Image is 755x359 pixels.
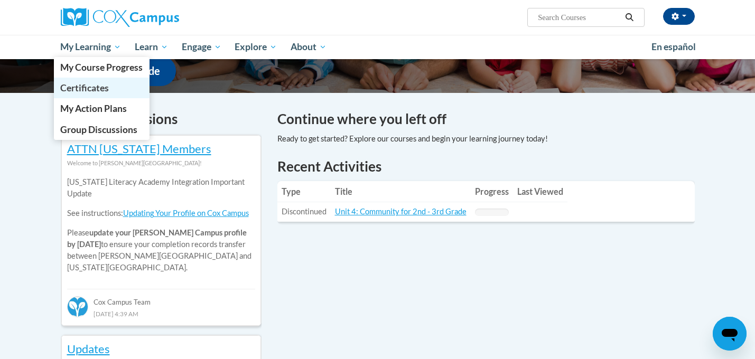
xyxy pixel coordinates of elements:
[284,35,333,59] a: About
[60,124,137,135] span: Group Discussions
[61,109,262,129] h4: Recent Discussions
[182,41,221,53] span: Engage
[54,78,150,98] a: Certificates
[713,317,747,351] iframe: Button to launch messaging window
[663,8,695,25] button: Account Settings
[67,176,255,200] p: [US_STATE] Literacy Academy Integration Important Update
[621,11,637,24] button: Search
[60,62,143,73] span: My Course Progress
[54,35,128,59] a: My Learning
[471,181,513,202] th: Progress
[67,141,211,156] a: ATTN [US_STATE] Members
[651,41,696,52] span: En español
[67,207,255,219] p: See instructions:
[67,169,255,281] div: Please to ensure your completion records transfer between [PERSON_NAME][GEOGRAPHIC_DATA] and [US_...
[277,109,695,129] h4: Continue where you left off
[128,35,175,59] a: Learn
[67,342,110,356] a: Updates
[235,41,277,53] span: Explore
[61,8,262,27] a: Cox Campus
[331,181,471,202] th: Title
[537,11,621,24] input: Search Courses
[135,41,168,53] span: Learn
[54,119,150,140] a: Group Discussions
[277,157,695,176] h1: Recent Activities
[54,98,150,119] a: My Action Plans
[123,209,249,218] a: Updating Your Profile on Cox Campus
[277,181,331,202] th: Type
[60,103,127,114] span: My Action Plans
[335,207,467,216] a: Unit 4: Community for 2nd - 3rd Grade
[67,308,255,319] div: [DATE] 4:39 AM
[282,207,327,216] span: Discontinued
[645,36,703,58] a: En español
[60,41,121,53] span: My Learning
[67,228,247,249] b: update your [PERSON_NAME] Campus profile by [DATE]
[228,35,284,59] a: Explore
[54,57,150,78] a: My Course Progress
[45,35,711,59] div: Main menu
[61,8,179,27] img: Cox Campus
[175,35,228,59] a: Engage
[513,181,567,202] th: Last Viewed
[67,157,255,169] div: Welcome to [PERSON_NAME][GEOGRAPHIC_DATA]!
[60,82,109,93] span: Certificates
[291,41,327,53] span: About
[67,289,255,308] div: Cox Campus Team
[67,296,88,317] img: Cox Campus Team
